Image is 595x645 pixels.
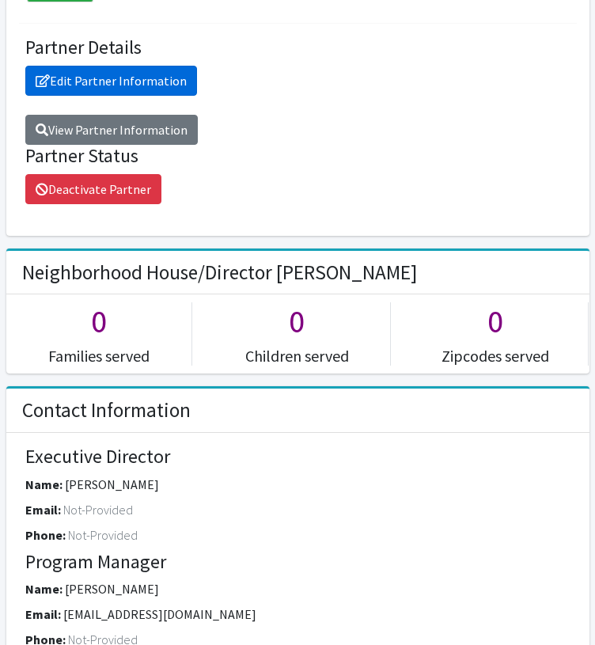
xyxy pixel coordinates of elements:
[25,145,570,168] h4: Partner Status
[25,36,570,59] h4: Partner Details
[25,174,161,204] a: Deactivate Partner
[25,66,197,96] a: Edit Partner Information
[6,347,192,366] h5: Families served
[65,476,159,492] span: [PERSON_NAME]
[22,398,191,422] h2: Contact Information
[63,606,256,622] span: [EMAIL_ADDRESS][DOMAIN_NAME]
[25,475,63,494] label: Name:
[25,525,66,544] label: Phone:
[25,115,198,145] a: View Partner Information
[63,502,133,518] span: Not-Provided
[25,500,61,519] label: Email:
[25,551,570,574] h4: Program Manager
[403,347,589,366] h5: Zipcodes served
[204,302,390,340] h1: 0
[204,347,390,366] h5: Children served
[25,446,570,469] h4: Executive Director
[68,527,138,543] span: Not-Provided
[65,581,159,597] span: [PERSON_NAME]
[403,302,589,340] h1: 0
[25,579,63,598] label: Name:
[6,302,192,340] h1: 0
[22,260,418,284] h2: Neighborhood House/Director [PERSON_NAME]
[25,605,61,624] label: Email:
